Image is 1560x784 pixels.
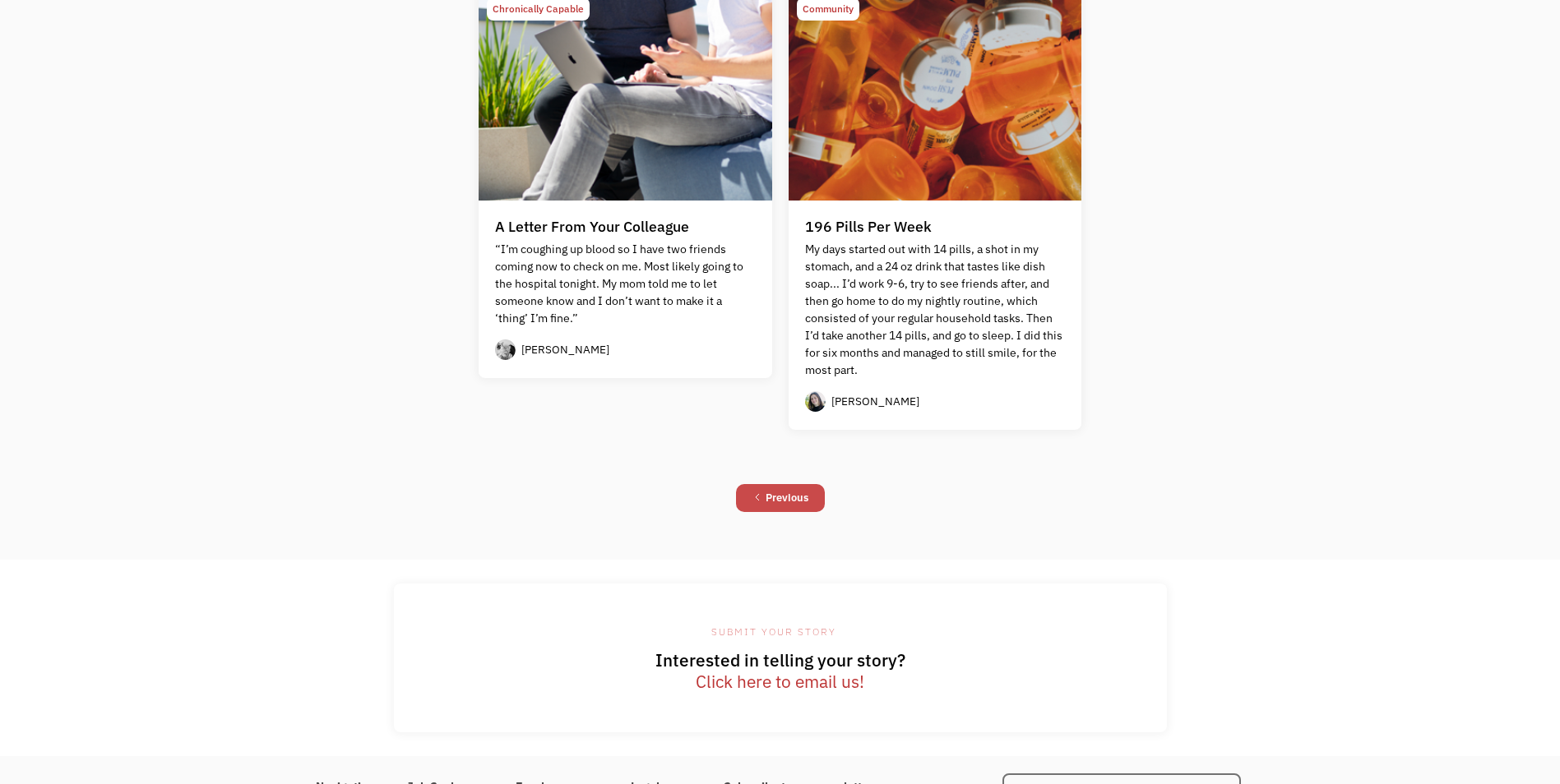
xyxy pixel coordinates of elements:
h1: Interested in telling your story? [394,650,1167,693]
div: List [316,476,1245,520]
div: SUBMIT YOUR STORY [394,622,1167,642]
div: A Letter From Your Colleague [495,217,689,237]
p: “I’m coughing up blood so I have two friends coming now to check on me. Most likely going to the ... [495,241,756,327]
div: Previous [766,488,808,508]
a: Click here to email us! [696,671,864,693]
div: [PERSON_NAME] [521,342,609,357]
div: [PERSON_NAME] [831,394,919,409]
a: Previous Page [736,484,825,512]
div: 196 Pills Per Week [805,217,932,237]
p: My days started out with 14 pills, a shot in my stomach, and a 24 oz drink that tastes like dish ... [805,241,1066,379]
